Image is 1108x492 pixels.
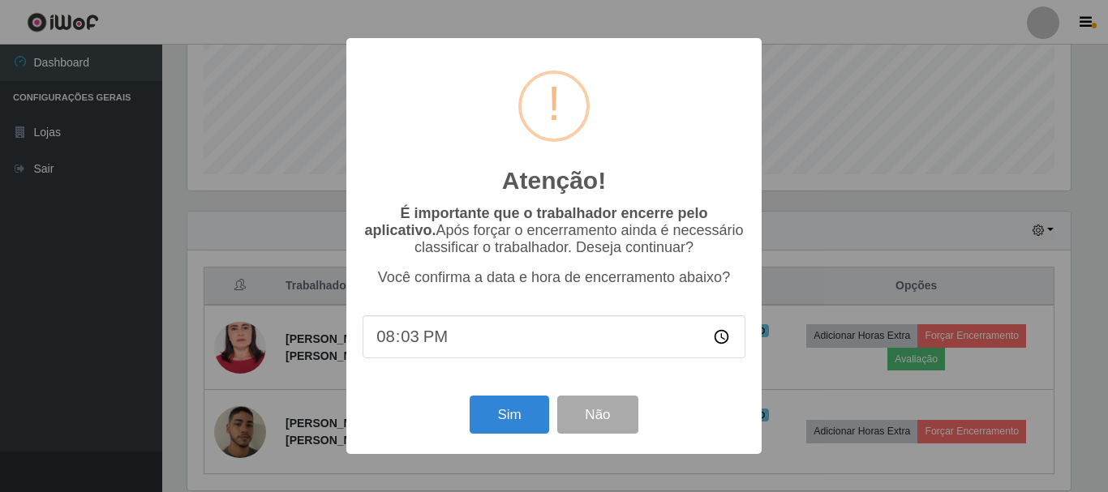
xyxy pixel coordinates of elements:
[364,205,707,238] b: É importante que o trabalhador encerre pelo aplicativo.
[557,396,638,434] button: Não
[363,269,745,286] p: Você confirma a data e hora de encerramento abaixo?
[502,166,606,195] h2: Atenção!
[470,396,548,434] button: Sim
[363,205,745,256] p: Após forçar o encerramento ainda é necessário classificar o trabalhador. Deseja continuar?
